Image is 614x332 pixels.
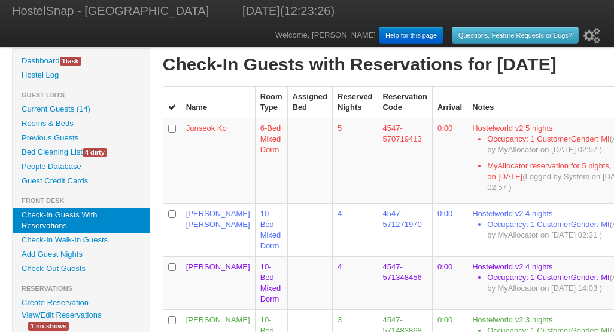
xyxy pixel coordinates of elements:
[181,118,255,203] td: Junseok Ko
[13,159,150,174] a: People Database
[13,68,150,82] a: Hostel Log
[378,118,432,203] td: 4547-570719413
[181,87,255,118] th: Name
[28,322,69,331] span: 1 no-shows
[13,233,150,247] a: Check-In Walk-In Guests
[332,256,378,309] td: 4
[432,87,467,118] th: Arrival
[379,27,443,44] a: Help for this page
[378,256,432,309] td: 4547-571348456
[13,208,150,233] a: Check-In Guests With Reservations
[19,319,78,332] a: 1 no-shows
[432,203,467,256] td: 0:00
[13,131,150,145] a: Previous Guests
[13,309,110,321] a: View/Edit Reservations
[255,118,287,203] td: 6-Bed Mixed Dorm
[13,174,150,188] a: Guest Credit Cards
[13,145,150,159] a: Bed Cleaning List4 dirty
[13,281,150,296] li: Reservations
[181,256,255,309] td: [PERSON_NAME]
[13,102,150,116] a: Current Guests (14)
[583,28,600,44] i: Setup Wizard
[432,256,467,309] td: 0:00
[255,87,287,118] th: Room Type
[332,87,378,118] th: Reserved Nights
[13,88,150,102] li: Guest Lists
[163,54,602,75] h1: Check-In Guests with Reservations for [DATE]
[432,118,467,203] td: 0:00
[13,247,150,262] a: Add Guest Nights
[13,296,150,310] a: Create Reservation
[13,116,150,131] a: Rooms & Beds
[332,118,378,203] td: 5
[378,87,432,118] th: Reservation Code
[378,203,432,256] td: 4547-571271970
[13,54,150,68] a: Dashboard1task
[255,203,287,256] td: 10-Bed Mixed Dorm
[62,57,66,64] span: 1
[83,148,107,157] span: 4 dirty
[287,87,333,118] th: Assigned Bed
[13,262,150,276] a: Check-Out Guests
[181,203,255,256] td: [PERSON_NAME] [PERSON_NAME]
[255,256,287,309] td: 10-Bed Mixed Dorm
[13,193,150,208] li: Front Desk
[452,27,579,44] a: Questions, Feature Requests or Bugs?
[275,24,602,47] div: Welcome, [PERSON_NAME]
[332,203,378,256] td: 4
[280,4,335,17] span: (12:23:26)
[60,57,81,66] span: task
